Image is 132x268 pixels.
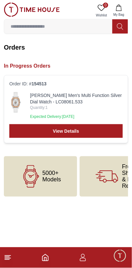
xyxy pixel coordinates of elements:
h2: Orders [4,43,128,52]
a: [PERSON_NAME] Men's Multi Function Silver Dial Watch - LC08061.533 [30,92,123,105]
img: ... [4,3,60,17]
span: Wishlist [93,13,110,18]
span: Quantity: 1 [30,105,123,110]
div: Chat Widget [113,249,127,263]
a: 0Wishlist [93,3,110,19]
p: Expected Delivery: [DATE] [30,114,123,119]
div: [PERSON_NAME] [5,209,132,216]
img: Profile picture of Zoe [18,4,29,15]
h2: In Progress Orders [4,62,128,70]
img: ... [9,92,22,113]
button: My Bag [110,3,128,19]
em: Minimize [116,3,129,16]
span: 0 [103,3,108,8]
span: 154513 [31,81,47,86]
span: Order ID: # [9,81,47,87]
div: [PERSON_NAME] [32,7,93,13]
a: Home [41,254,49,262]
span: 5000+ Models [42,170,61,183]
em: Back [3,3,16,16]
span: My Bag [111,12,127,17]
a: View Details [9,124,123,138]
